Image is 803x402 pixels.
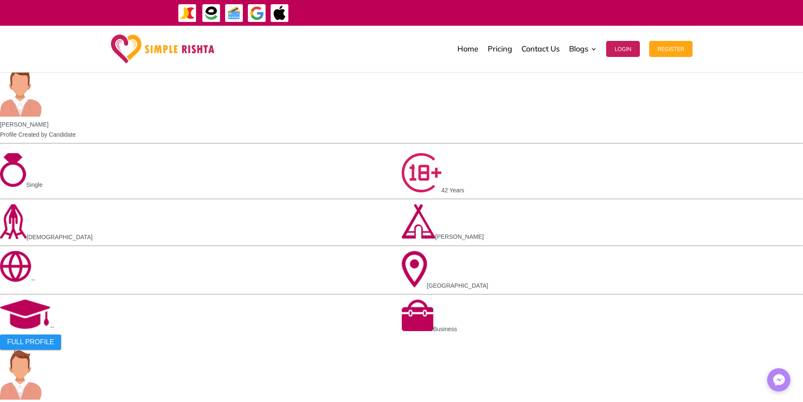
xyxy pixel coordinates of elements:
[7,338,54,346] span: FULL PROFILE
[521,28,560,70] a: Contact Us
[27,234,93,240] span: [DEMOGRAPHIC_DATA]
[606,41,640,57] button: Login
[50,324,54,330] span: --
[441,187,465,194] span: 42 Years
[606,28,640,70] a: Login
[270,4,289,23] img: ApplePay-icon
[457,28,478,70] a: Home
[488,28,512,70] a: Pricing
[649,28,693,70] a: Register
[771,372,787,389] img: Messenger
[178,4,197,23] img: JazzCash-icon
[202,4,221,23] img: EasyPaisa-icon
[433,326,457,332] span: Business
[649,41,693,57] button: Register
[569,28,597,70] a: Blogs
[31,276,35,283] span: --
[26,181,43,188] span: Single
[247,4,266,23] img: GooglePay-icon
[427,282,489,289] span: [GEOGRAPHIC_DATA]
[225,4,244,23] img: Credit Cards
[435,233,484,240] span: [PERSON_NAME]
